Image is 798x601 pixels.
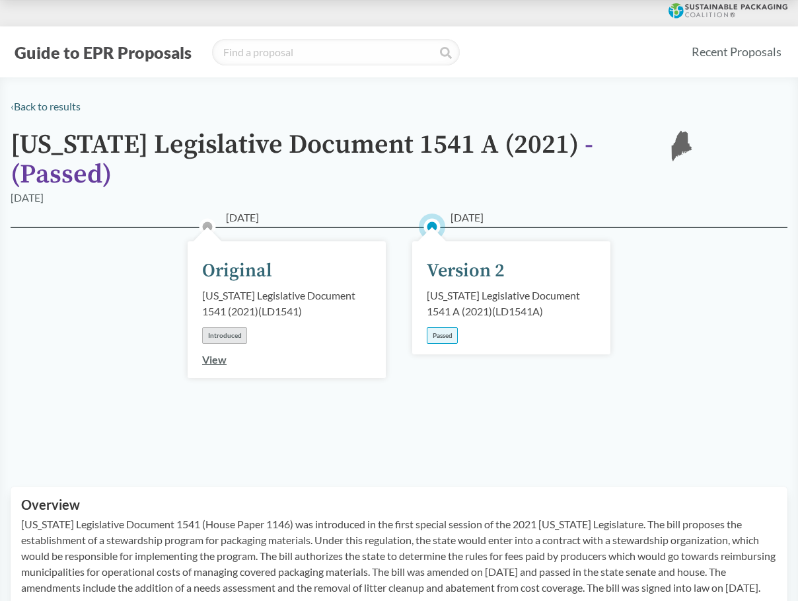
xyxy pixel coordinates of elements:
[11,130,645,190] h1: [US_STATE] Legislative Document 1541 A (2021)
[212,39,460,65] input: Find a proposal
[11,190,44,206] div: [DATE]
[21,516,777,596] p: [US_STATE] Legislative Document 1541 (House Paper 1146) was introduced in the first special sessi...
[202,353,227,366] a: View
[202,288,371,319] div: [US_STATE] Legislative Document 1541 (2021) ( LD1541 )
[451,210,484,225] span: [DATE]
[21,497,777,512] h2: Overview
[11,128,593,191] span: - ( Passed )
[686,37,787,67] a: Recent Proposals
[427,288,596,319] div: [US_STATE] Legislative Document 1541 A (2021) ( LD1541A )
[427,327,458,344] div: Passed
[226,210,259,225] span: [DATE]
[427,257,505,285] div: Version 2
[202,257,272,285] div: Original
[11,42,196,63] button: Guide to EPR Proposals
[11,100,81,112] a: ‹Back to results
[202,327,247,344] div: Introduced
